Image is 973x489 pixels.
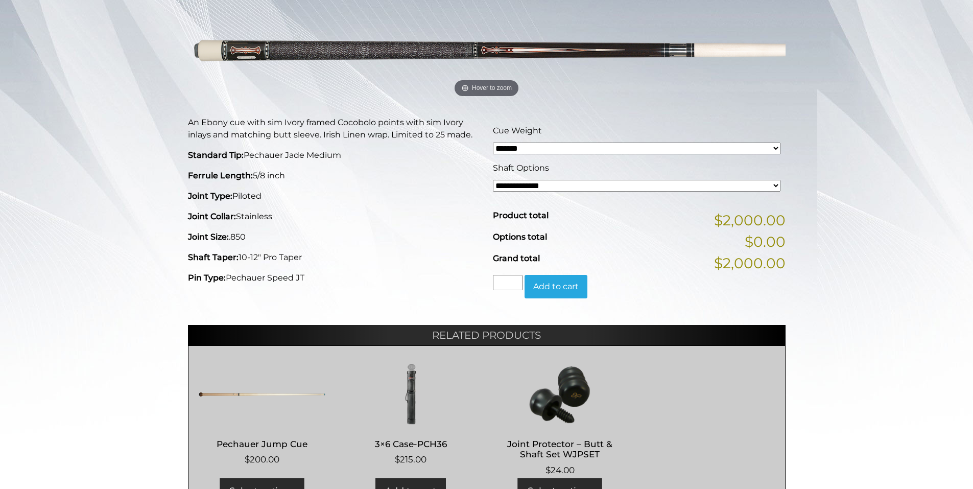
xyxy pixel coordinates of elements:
span: Grand total [493,253,540,263]
strong: Pin Type: [188,273,226,283]
bdi: 200.00 [245,454,279,464]
h2: Pechauer Jump Cue [199,434,326,453]
bdi: 24.00 [545,465,575,475]
p: Piloted [188,190,481,202]
h2: Related products [188,325,786,345]
a: 3×6 Case-PCH36 $215.00 [347,364,474,467]
p: .850 [188,231,481,243]
strong: Joint Collar: [188,212,236,221]
h2: Joint Protector – Butt & Shaft Set WJPSET [496,434,624,464]
button: Add to cart [525,275,587,298]
p: 10-12″ Pro Taper [188,251,481,264]
img: Joint Protector - Butt & Shaft Set WJPSET [496,364,624,425]
span: Product total [493,211,549,220]
span: $ [545,465,551,475]
p: Stainless [188,211,481,223]
strong: Standard Tip: [188,150,244,160]
a: Joint Protector – Butt & Shaft Set WJPSET $24.00 [496,364,624,477]
h2: 3×6 Case-PCH36 [347,434,474,453]
a: Hover to zoom [188,1,786,101]
a: Pechauer Jump Cue $200.00 [199,364,326,467]
img: 3x6 Case-PCH36 [347,364,474,425]
bdi: 215.00 [395,454,426,464]
span: Cue Weight [493,126,542,135]
input: Product quantity [493,275,523,290]
p: Pechauer Jade Medium [188,149,481,161]
span: $ [245,454,250,464]
strong: Shaft Taper: [188,252,239,262]
span: $0.00 [745,231,786,252]
p: Pechauer Speed JT [188,272,481,284]
img: Pechauer Jump Cue [199,364,326,425]
p: An Ebony cue with sim Ivory framed Cocobolo points with sim Ivory inlays and matching butt sleeve... [188,117,481,141]
span: Options total [493,232,547,242]
img: ltd-10-ebony-ivory-and-cocobolo.png [188,1,786,101]
p: 5/8 inch [188,170,481,182]
strong: Joint Size: [188,232,229,242]
span: $2,000.00 [714,209,786,231]
span: $ [395,454,400,464]
span: Shaft Options [493,163,549,173]
strong: Joint Type: [188,191,232,201]
strong: Ferrule Length: [188,171,253,180]
span: $2,000.00 [714,252,786,274]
